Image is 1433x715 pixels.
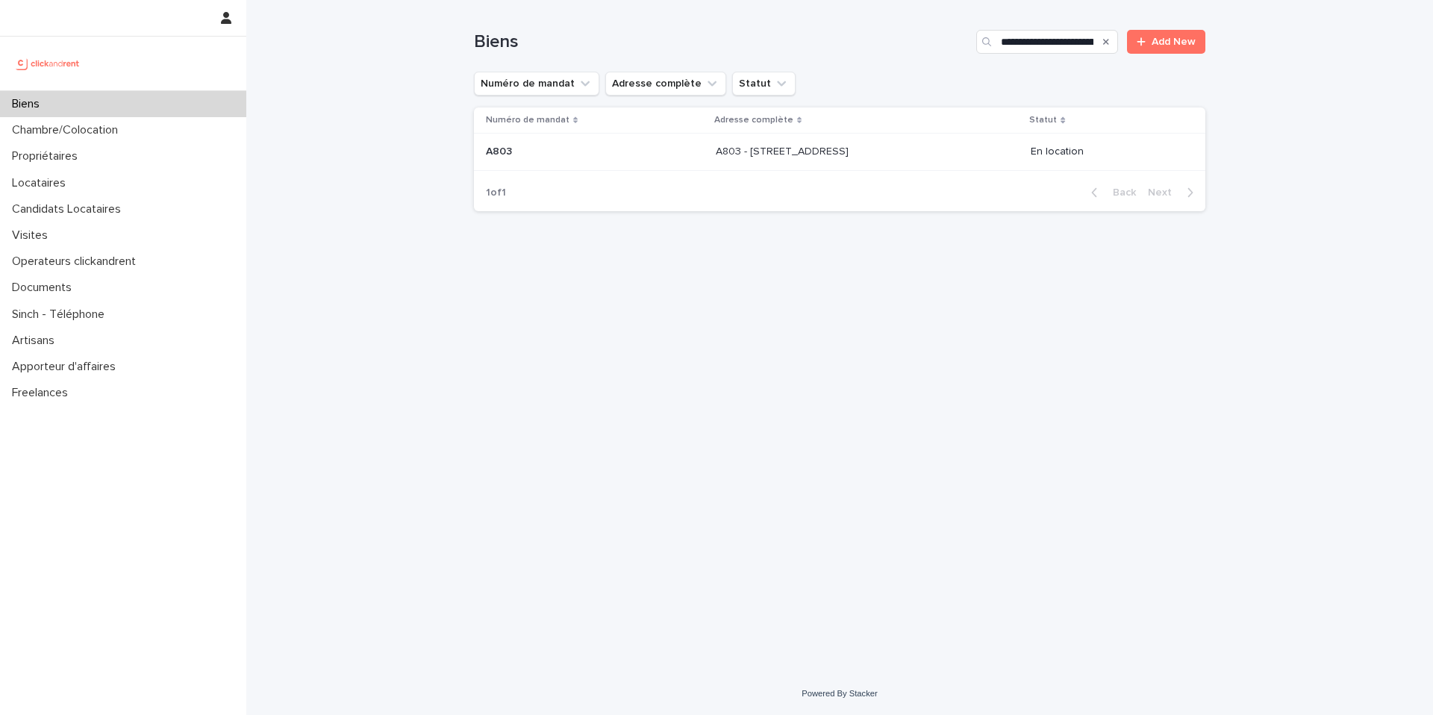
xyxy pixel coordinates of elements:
[1127,30,1205,54] a: Add New
[1148,187,1181,198] span: Next
[1031,146,1181,158] p: En location
[6,281,84,295] p: Documents
[6,360,128,374] p: Apporteur d'affaires
[714,112,793,128] p: Adresse complète
[605,72,726,96] button: Adresse complète
[716,143,852,158] p: A803 - [STREET_ADDRESS]
[6,334,66,348] p: Artisans
[1152,37,1196,47] span: Add New
[474,72,599,96] button: Numéro de mandat
[486,112,569,128] p: Numéro de mandat
[474,31,970,53] h1: Biens
[6,228,60,243] p: Visites
[1104,187,1136,198] span: Back
[802,689,877,698] a: Powered By Stacker
[6,176,78,190] p: Locataires
[6,202,133,216] p: Candidats Locataires
[474,134,1205,171] tr: A803A803 A803 - [STREET_ADDRESS]A803 - [STREET_ADDRESS] En location
[6,123,130,137] p: Chambre/Colocation
[1029,112,1057,128] p: Statut
[1142,186,1205,199] button: Next
[12,49,84,78] img: UCB0brd3T0yccxBKYDjQ
[486,143,515,158] p: A803
[1079,186,1142,199] button: Back
[6,386,80,400] p: Freelances
[6,97,51,111] p: Biens
[6,307,116,322] p: Sinch - Téléphone
[6,255,148,269] p: Operateurs clickandrent
[732,72,796,96] button: Statut
[6,149,90,163] p: Propriétaires
[976,30,1118,54] input: Search
[474,175,518,211] p: 1 of 1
